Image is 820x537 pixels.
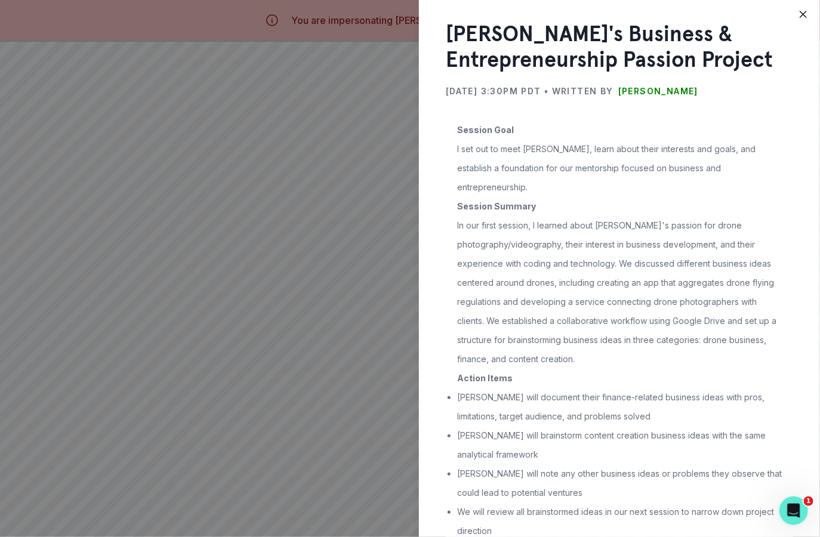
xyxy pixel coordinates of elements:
h3: [PERSON_NAME]'s Business & Entrepreneurship Passion Project [446,21,793,72]
iframe: Intercom live chat [779,496,808,525]
p: In our first session, I learned about [PERSON_NAME]'s passion for drone photography/videography, ... [457,216,782,369]
button: Close [794,5,813,24]
li: [PERSON_NAME] will document their finance-related business ideas with pros, limitations, target a... [457,388,782,426]
p: [DATE] 3:30PM PDT • Written by [446,82,614,101]
p: [PERSON_NAME] [618,82,698,101]
b: Session Goal [457,125,514,135]
p: I set out to meet [PERSON_NAME], learn about their interests and goals, and establish a foundatio... [457,140,782,197]
b: Action Items [457,373,513,383]
li: [PERSON_NAME] will brainstorm content creation business ideas with the same analytical framework [457,426,782,464]
li: [PERSON_NAME] will note any other business ideas or problems they observe that could lead to pote... [457,464,782,502]
span: 1 [804,496,813,506]
b: Session Summary [457,201,536,211]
